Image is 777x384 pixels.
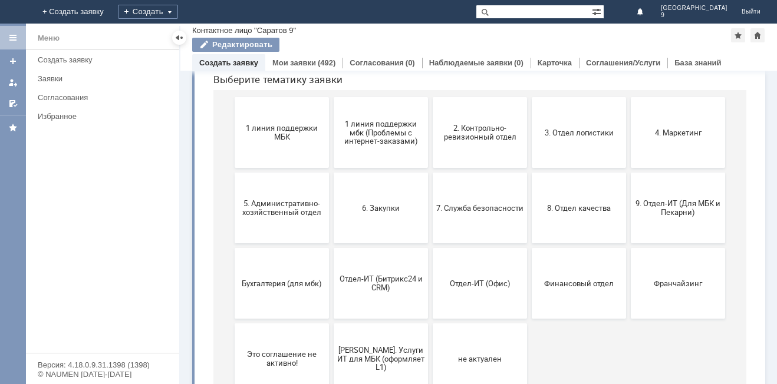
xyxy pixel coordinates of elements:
a: Создать заявку [4,52,22,71]
span: Франчайзинг [430,323,518,332]
span: Финансовый отдел [331,323,419,332]
button: Франчайзинг [427,292,521,363]
div: © NAUMEN [DATE]-[DATE] [38,370,167,378]
a: Мои заявки [4,73,22,92]
a: Карточка [538,58,572,67]
a: Создать заявку [33,51,177,69]
button: 3. Отдел логистики [328,141,422,212]
span: Отдел-ИТ (Битрикс24 и CRM) [133,319,220,336]
a: Создать заявку [199,58,258,67]
a: Мои заявки [272,58,316,67]
span: [GEOGRAPHIC_DATA] [661,5,727,12]
span: 9 [661,12,727,19]
a: Согласования [33,88,177,107]
a: Согласования [350,58,404,67]
div: (492) [318,58,335,67]
div: Меню [38,31,60,45]
div: Создать [118,5,178,19]
span: 8. Отдел качества [331,247,419,256]
span: Расширенный поиск [592,5,604,16]
a: Соглашения/Услуги [586,58,660,67]
button: Финансовый отдел [328,292,422,363]
span: 5. Административно-хозяйственный отдел [34,243,121,261]
div: Добавить в избранное [731,28,745,42]
div: Избранное [38,112,159,121]
div: (0) [406,58,415,67]
span: Бухгалтерия (для мбк) [34,323,121,332]
a: Заявки [33,69,177,88]
button: 6. Закупки [130,217,224,287]
button: 7. Служба безопасности [229,217,323,287]
span: 4. Маркетинг [430,172,518,181]
span: 6. Закупки [133,247,220,256]
button: 1 линия поддержки МБК [31,141,125,212]
button: 8. Отдел качества [328,217,422,287]
input: Например, почта или справка [158,52,394,74]
span: 1 линия поддержки МБК [34,168,121,186]
span: 1 линия поддержки мбк (Проблемы с интернет-заказами) [133,163,220,190]
button: Отдел-ИТ (Битрикс24 и CRM) [130,292,224,363]
div: Сделать домашней страницей [750,28,765,42]
div: Контактное лицо "Саратов 9" [192,26,296,35]
button: 2. Контрольно-ревизионный отдел [229,141,323,212]
button: 4. Маркетинг [427,141,521,212]
div: Версия: 4.18.0.9.31.1398 (1398) [38,361,167,369]
button: Бухгалтерия (для мбк) [31,292,125,363]
button: 5. Административно-хозяйственный отдел [31,217,125,287]
button: 9. Отдел-ИТ (Для МБК и Пекарни) [427,217,521,287]
a: Мои согласования [4,94,22,113]
div: Скрыть меню [172,31,186,45]
label: Воспользуйтесь поиском [158,29,394,41]
span: 3. Отдел логистики [331,172,419,181]
span: 9. Отдел-ИТ (Для МБК и Пекарни) [430,243,518,261]
span: 2. Контрольно-ревизионный отдел [232,168,320,186]
a: Наблюдаемые заявки [429,58,512,67]
span: 7. Служба безопасности [232,247,320,256]
button: Отдел-ИТ (Офис) [229,292,323,363]
header: Выберите тематику заявки [9,118,542,130]
div: Согласования [38,93,172,102]
span: Отдел-ИТ (Офис) [232,323,320,332]
div: Создать заявку [38,55,172,64]
a: База знаний [674,58,721,67]
button: 1 линия поддержки мбк (Проблемы с интернет-заказами) [130,141,224,212]
div: (0) [514,58,524,67]
div: Заявки [38,74,172,83]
